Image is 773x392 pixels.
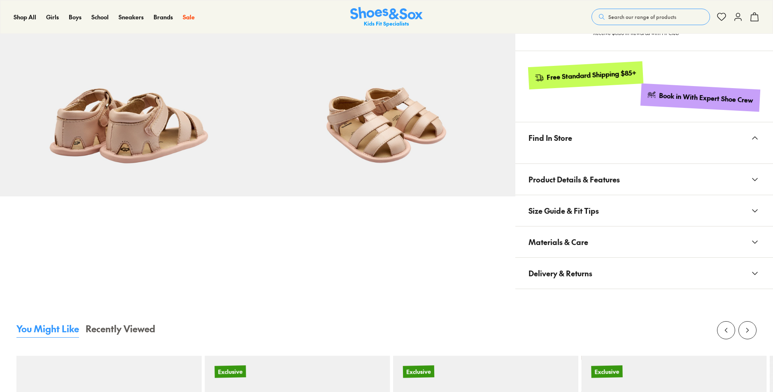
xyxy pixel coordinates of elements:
[350,7,423,27] img: SNS_Logo_Responsive.svg
[659,91,754,105] div: Book in With Expert Shoe Crew
[529,198,599,223] span: Size Guide & Fit Tips
[515,226,773,257] button: Materials & Care
[154,13,173,21] a: Brands
[119,13,144,21] a: Sneakers
[91,13,109,21] a: School
[608,13,676,21] span: Search our range of products
[529,126,572,150] span: Find In Store
[593,29,679,44] p: Receive $6.00 in Rewards with Fit Club
[515,195,773,226] button: Size Guide & Fit Tips
[529,153,760,154] iframe: Find in Store
[515,164,773,195] button: Product Details & Features
[591,366,622,378] p: Exclusive
[591,9,710,25] button: Search our range of products
[350,7,423,27] a: Shoes & Sox
[16,322,79,338] button: You Might Like
[86,322,155,338] button: Recently Viewed
[529,230,588,254] span: Materials & Care
[515,258,773,289] button: Delivery & Returns
[46,13,59,21] a: Girls
[14,13,36,21] a: Shop All
[547,68,637,82] div: Free Standard Shipping $85+
[529,261,592,285] span: Delivery & Returns
[640,84,760,112] a: Book in With Expert Shoe Crew
[183,13,195,21] a: Sale
[528,61,643,89] a: Free Standard Shipping $85+
[403,366,434,378] p: Exclusive
[69,13,81,21] a: Boys
[214,366,246,378] p: Exclusive
[529,167,620,191] span: Product Details & Features
[515,122,773,153] button: Find In Store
